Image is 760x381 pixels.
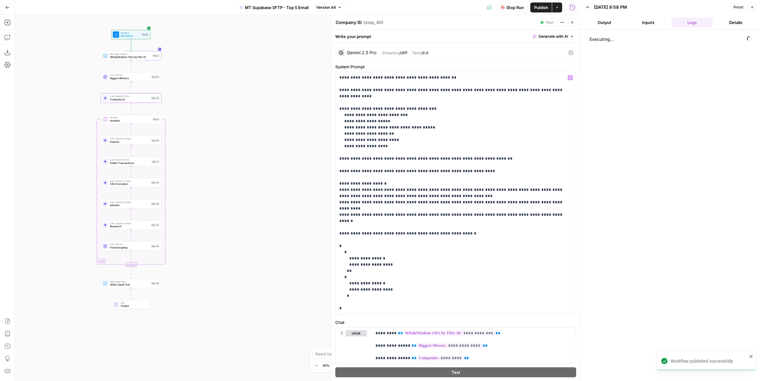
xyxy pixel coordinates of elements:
[131,229,132,241] g: Edge from step_47 to step_48
[316,5,336,10] span: Version 44
[151,244,160,248] div: Step 48
[131,288,132,300] g: Edge from step_49 to end
[110,161,150,165] span: Outlier Transactions
[110,200,149,204] span: LLM · Gemini 2.5 Flash
[151,202,160,205] div: Step 46
[335,64,576,70] label: System Prompt
[408,49,412,55] span: |
[151,75,160,79] div: Step 50
[363,19,383,26] span: ( step_40 )
[245,4,308,11] span: MT Supabase SFTP - Top 5 Email
[347,51,376,55] div: Gemini 2.5 Pro
[151,139,160,142] div: Step 29
[313,3,344,12] button: Version 44
[121,301,147,304] span: End
[110,74,150,77] span: LLM · GPT-4.1
[101,300,161,309] div: EndOutput
[131,145,132,157] g: Edge from step_29 to step_41
[110,137,150,140] span: LLM · Gemini 2.5 Flash
[110,243,149,246] span: LLM · GPT-4.1
[588,34,754,44] span: Executing...
[734,4,743,10] span: Reset
[141,33,149,36] div: Inputs
[346,330,367,336] button: user
[131,103,132,114] g: Edge from step_40 to step_6
[530,32,576,41] button: Generate with AI
[152,118,160,121] div: Step 6
[335,319,576,326] label: Chat
[121,31,140,34] span: Workflow
[335,367,576,377] button: Test
[101,279,161,288] div: Write Liquid TextWrite Liquid TextStep 49
[131,60,132,72] g: Edge from step_5 to step_50
[110,76,150,80] span: Biggest Movers
[412,51,422,55] span: Temp
[110,55,151,59] span: WhaleWisdom 13Fs by Filer ID
[101,30,161,39] div: WorkflowSet InputsInputs
[530,2,552,12] button: Publish
[101,241,161,251] div: LLM · GPT-4.1Final GroupingStep 48
[101,157,161,166] div: LLM · Gemini 2.5 ProOutlier TransactionsStep 41
[151,282,160,285] div: Step 49
[101,51,161,60] div: Run Code · PythonWhaleWisdom 13Fs by Filer IDStep 5
[131,81,132,93] g: Edge from step_50 to step_40
[506,4,524,11] span: Stop Run
[110,222,149,225] span: LLM · Gemini 2.5 Flash
[110,246,149,250] span: Final Grouping
[121,34,140,38] span: Set Inputs
[323,363,330,368] span: 63%
[422,51,428,55] span: 0.0
[534,4,548,11] span: Publish
[497,2,528,12] button: Stop Run
[538,34,568,39] span: Generate with AI
[110,283,149,287] span: Write Liquid Text
[236,2,312,12] button: MT Supabase SFTP - Top 5 Email
[110,203,149,207] span: jobroles
[537,18,556,27] button: Test
[131,124,132,135] g: Edge from step_6 to step_29
[152,54,160,57] div: Step 5
[671,358,747,364] div: Workflow published successfully
[131,208,132,220] g: Edge from step_46 to step_47
[546,20,553,25] span: Test
[101,178,161,187] div: LLM · Gemini 2.5 FlashCEO ExecutionStep 42
[110,140,150,144] span: Evasion
[628,17,669,27] button: Inputs
[749,354,753,359] button: close
[131,187,132,199] g: Edge from step_42 to step_46
[131,166,132,178] g: Edge from step_41 to step_42
[452,369,460,375] span: Test
[151,223,160,227] div: Step 47
[110,52,151,55] span: Run Code · Python
[110,95,149,98] span: LLM · Gemini 2.5 Pro
[101,263,161,267] div: Complete
[110,182,149,186] span: CEO Execution
[336,328,367,364] div: user
[101,199,161,209] div: LLM · Gemini 2.5 FlashjobrolesStep 46
[101,114,161,124] div: LoopIterationIterationStep 6
[121,304,147,308] span: Output
[110,179,149,182] span: LLM · Gemini 2.5 Flash
[151,160,160,163] div: Step 41
[110,118,151,123] span: Iteration
[332,30,580,43] div: Write your prompt
[110,116,151,119] span: Iteration
[131,267,132,278] g: Edge from step_6-iteration-end to step_49
[101,220,161,230] div: LLM · Gemini 2.5 FlashResearchStep 47
[101,72,161,82] div: LLM · GPT-4.1Biggest MoversStep 50
[101,136,161,145] div: LLM · Gemini 2.5 FlashEvasionStep 29
[400,51,408,55] span: OFF
[715,17,756,27] button: Details
[101,93,161,103] div: LLM · Gemini 2.5 ProCompany IDStep 40
[110,158,150,161] span: LLM · Gemini 2.5 Pro
[336,19,362,26] textarea: Company ID
[126,263,137,267] div: Complete
[584,17,625,27] button: Output
[151,96,160,100] div: Step 40
[151,181,160,184] div: Step 42
[110,98,149,102] span: Company ID
[382,51,400,55] span: Streaming
[731,3,746,11] button: Reset
[379,49,382,55] span: |
[672,17,713,27] button: Logs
